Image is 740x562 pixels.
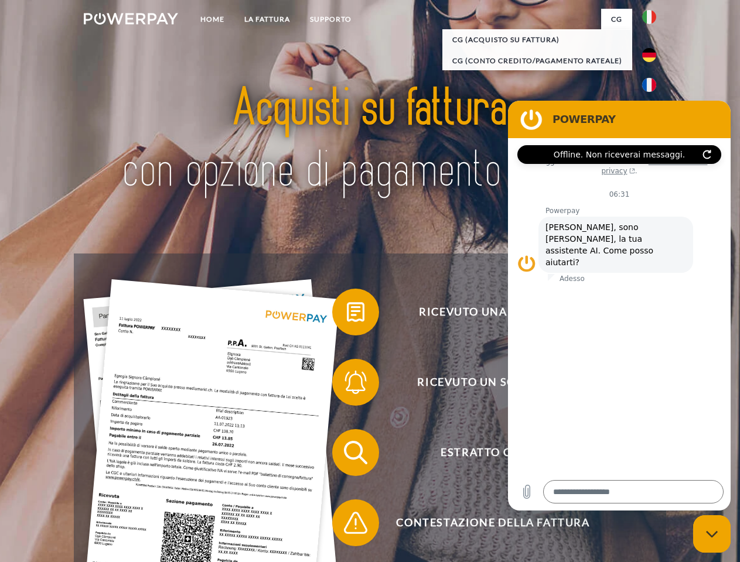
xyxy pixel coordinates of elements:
[332,359,637,406] button: Ricevuto un sollecito?
[349,289,636,335] span: Ricevuto una fattura?
[442,29,632,50] a: CG (Acquisto su fattura)
[442,50,632,71] a: CG (Conto Credito/Pagamento rateale)
[349,499,636,546] span: Contestazione della fattura
[349,359,636,406] span: Ricevuto un sollecito?
[332,499,637,546] button: Contestazione della fattura
[642,10,656,24] img: it
[601,9,632,30] a: CG
[341,297,370,327] img: qb_bill.svg
[642,48,656,62] img: de
[508,101,731,510] iframe: Finestra di messaggistica
[84,13,178,25] img: logo-powerpay-white.svg
[234,9,300,30] a: LA FATTURA
[341,368,370,397] img: qb_bell.svg
[332,289,637,335] button: Ricevuto una fattura?
[341,508,370,537] img: qb_warning.svg
[341,438,370,467] img: qb_search.svg
[693,515,731,553] iframe: Pulsante per aprire la finestra di messaggistica, conversazione in corso
[112,56,628,224] img: title-powerpay_it.svg
[300,9,362,30] a: Supporto
[349,429,636,476] span: Estratto conto
[642,78,656,92] img: fr
[190,9,234,30] a: Home
[332,429,637,476] button: Estratto conto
